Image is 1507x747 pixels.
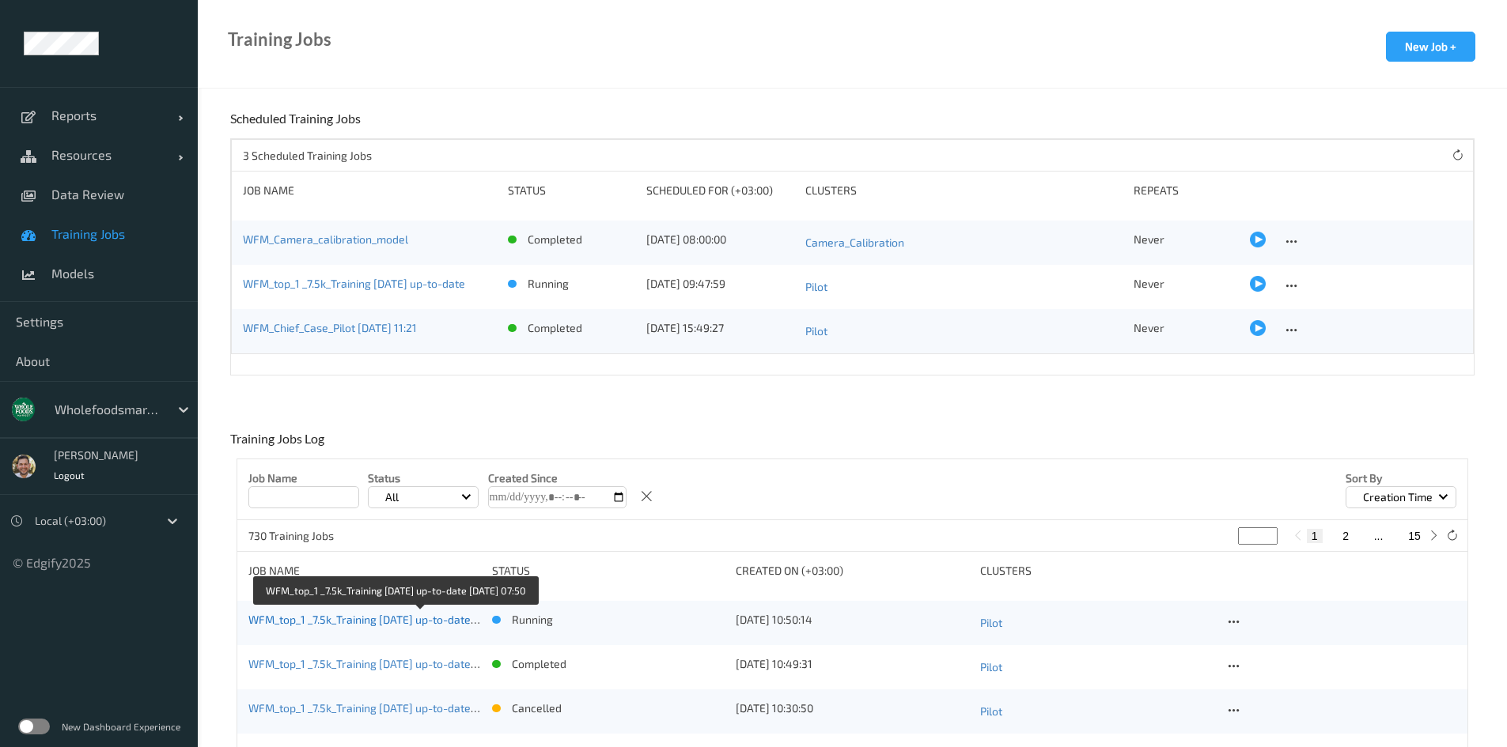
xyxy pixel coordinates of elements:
div: Created On (+03:00) [736,563,968,579]
div: [DATE] 08:00:00 [646,232,794,247]
button: 2 [1338,529,1354,543]
p: Sort by [1346,470,1456,486]
p: Creation Time [1357,489,1438,505]
p: running [528,276,569,292]
a: Pilot [805,320,1123,342]
button: New Job + [1386,32,1475,62]
div: [DATE] 09:47:59 [646,276,794,292]
a: Pilot [980,700,1213,722]
a: WFM_top_1 _7.5k_Training [DATE] up-to-date [243,277,465,290]
a: WFM_top_1 _7.5k_Training [DATE] up-to-date [DATE] 07:50 [248,613,536,626]
a: WFM_Chief_Case_Pilot [DATE] 11:21 [243,321,417,334]
a: Pilot [805,276,1123,298]
div: [DATE] 15:49:27 [646,320,794,336]
div: Job Name [243,183,497,198]
p: Job Name [248,470,359,486]
a: WFM_top_1 _7.5k_Training [DATE] up-to-date [DATE] 07:49 [248,657,537,670]
button: ... [1369,529,1388,543]
p: completed [512,656,566,672]
div: status [492,563,725,579]
div: Scheduled Training Jobs [230,111,365,138]
div: Training Jobs Log [230,431,328,458]
div: Training Jobs [228,32,331,47]
p: Created Since [488,470,627,486]
p: cancelled [512,700,562,716]
div: Clusters [805,183,1123,198]
div: [DATE] 10:50:14 [736,612,968,628]
div: [DATE] 10:30:50 [736,700,968,716]
p: completed [528,320,582,336]
span: Never [1134,321,1164,334]
div: Repeats [1134,183,1240,198]
div: Status [508,183,634,198]
span: Never [1134,232,1164,246]
a: Camera_Calibration [805,232,1123,254]
p: 730 Training Jobs [248,528,367,544]
div: clusters [980,563,1213,579]
a: WFM_Camera_calibration_model [243,232,408,246]
div: Job Name [248,563,481,579]
p: running [512,612,553,628]
a: WFM_top_1 _7.5k_Training [DATE] up-to-date [DATE] 07:30 [248,701,536,715]
p: 3 Scheduled Training Jobs [243,148,372,164]
button: 15 [1403,529,1426,543]
a: Pilot [980,612,1213,634]
p: All [380,489,404,505]
div: Scheduled for (+03:00) [646,183,794,198]
div: [DATE] 10:49:31 [736,656,968,672]
button: 1 [1307,529,1323,543]
span: Never [1134,277,1164,290]
a: Pilot [980,656,1213,678]
p: completed [528,232,582,247]
p: Status [368,470,479,486]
